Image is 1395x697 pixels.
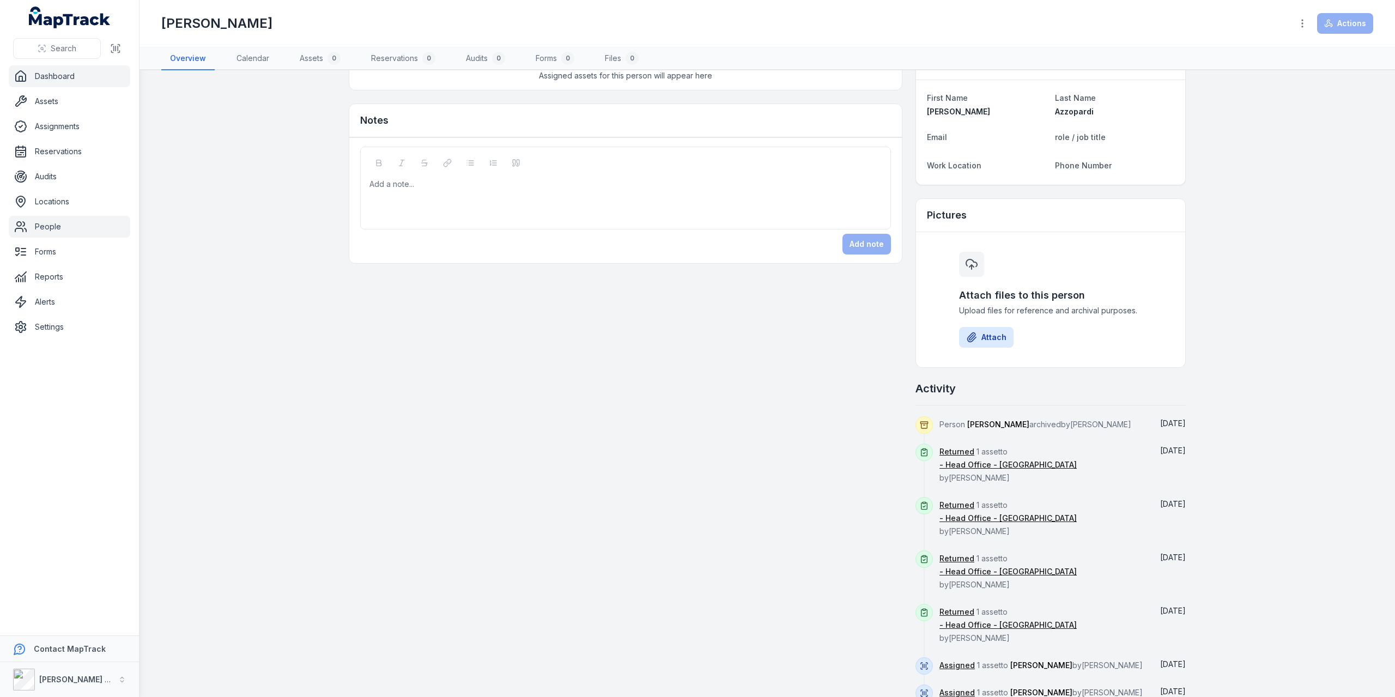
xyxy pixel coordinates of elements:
[161,15,272,32] h1: [PERSON_NAME]
[927,161,981,170] span: Work Location
[1160,687,1186,696] span: [DATE]
[1160,659,1186,669] span: [DATE]
[9,241,130,263] a: Forms
[539,70,712,81] span: Assigned assets for this person will appear here
[927,107,990,116] span: [PERSON_NAME]
[1055,161,1112,170] span: Phone Number
[967,420,1029,429] span: [PERSON_NAME]
[457,47,514,70] a: Audits0
[939,620,1077,631] a: - Head Office - [GEOGRAPHIC_DATA]
[1055,107,1094,116] span: Azzopardi
[1160,499,1186,508] time: 7/29/2025, 4:58:24 PM
[927,208,967,223] h3: Pictures
[422,52,435,65] div: 0
[9,166,130,187] a: Audits
[915,381,956,396] h2: Activity
[492,52,505,65] div: 0
[927,93,968,102] span: First Name
[1160,499,1186,508] span: [DATE]
[1055,93,1096,102] span: Last Name
[360,113,389,128] h3: Notes
[927,132,947,142] span: Email
[1160,553,1186,562] span: [DATE]
[29,7,111,28] a: MapTrack
[959,327,1014,348] button: Attach
[939,660,975,671] a: Assigned
[1160,606,1186,615] span: [DATE]
[939,660,1143,670] span: 1 asset to by [PERSON_NAME]
[939,607,974,617] a: Returned
[1010,688,1072,697] span: [PERSON_NAME]
[939,500,1077,536] span: 1 asset to by [PERSON_NAME]
[939,446,974,457] a: Returned
[161,47,215,70] a: Overview
[39,675,115,684] strong: [PERSON_NAME] Air
[939,553,974,564] a: Returned
[1160,687,1186,696] time: 7/22/2025, 9:08:45 AM
[1160,419,1186,428] time: 8/26/2025, 2:14:37 PM
[228,47,278,70] a: Calendar
[9,291,130,313] a: Alerts
[939,420,1131,429] span: Person archived by [PERSON_NAME]
[939,566,1077,577] a: - Head Office - [GEOGRAPHIC_DATA]
[291,47,349,70] a: Assets0
[939,688,1143,697] span: 1 asset to by [PERSON_NAME]
[939,459,1077,470] a: - Head Office - [GEOGRAPHIC_DATA]
[9,191,130,213] a: Locations
[1160,419,1186,428] span: [DATE]
[1160,606,1186,615] time: 7/29/2025, 4:56:35 PM
[939,513,1077,524] a: - Head Office - [GEOGRAPHIC_DATA]
[34,644,106,653] strong: Contact MapTrack
[939,447,1077,482] span: 1 asset to by [PERSON_NAME]
[9,141,130,162] a: Reservations
[1055,132,1106,142] span: role / job title
[527,47,583,70] a: Forms0
[1160,446,1186,455] time: 7/29/2025, 4:58:58 PM
[596,47,647,70] a: Files0
[939,554,1077,589] span: 1 asset to by [PERSON_NAME]
[9,65,130,87] a: Dashboard
[959,305,1142,316] span: Upload files for reference and archival purposes.
[9,316,130,338] a: Settings
[1160,553,1186,562] time: 7/29/2025, 4:57:55 PM
[9,266,130,288] a: Reports
[51,43,76,54] span: Search
[939,607,1077,643] span: 1 asset to by [PERSON_NAME]
[1160,446,1186,455] span: [DATE]
[939,500,974,511] a: Returned
[626,52,639,65] div: 0
[13,38,101,59] button: Search
[1160,659,1186,669] time: 7/22/2025, 9:16:37 AM
[561,52,574,65] div: 0
[9,90,130,112] a: Assets
[327,52,341,65] div: 0
[362,47,444,70] a: Reservations0
[9,116,130,137] a: Assignments
[1010,660,1072,670] span: [PERSON_NAME]
[959,288,1142,303] h3: Attach files to this person
[9,216,130,238] a: People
